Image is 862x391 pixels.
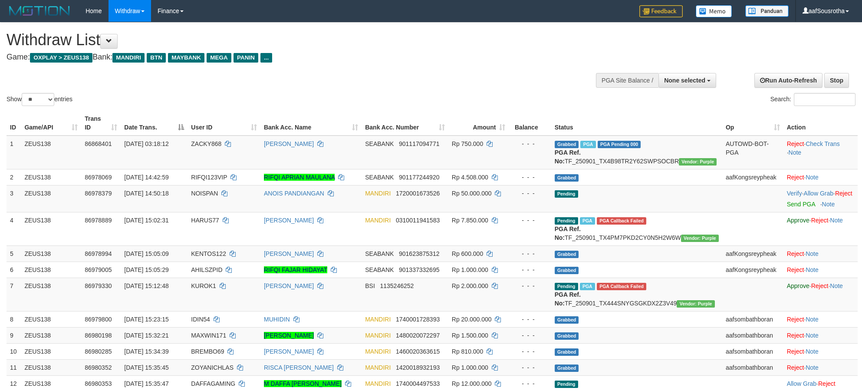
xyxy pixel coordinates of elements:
[365,190,391,197] span: MANDIRI
[7,169,21,185] td: 2
[787,266,804,273] a: Reject
[362,111,448,136] th: Bank Acc. Number: activate to sort column ascending
[787,174,804,181] a: Reject
[512,379,547,388] div: - - -
[396,217,440,224] span: Copy 0310011941583 to clipboard
[191,364,234,371] span: ZOYANICHLAS
[806,348,819,355] a: Note
[7,245,21,262] td: 5
[452,266,488,273] span: Rp 1.000.000
[121,111,188,136] th: Date Trans.: activate to sort column descending
[677,300,714,308] span: Vendor URL: https://trx4.1velocity.biz
[21,278,81,311] td: ZEUS138
[783,343,858,359] td: ·
[7,359,21,375] td: 11
[124,174,168,181] span: [DATE] 14:42:59
[787,348,804,355] a: Reject
[365,316,391,323] span: MANDIRI
[452,332,488,339] span: Rp 1.500.000
[85,217,112,224] span: 86978889
[512,315,547,324] div: - - -
[260,53,272,63] span: ...
[30,53,92,63] span: OXPLAY > ZEUS138
[787,316,804,323] a: Reject
[806,140,840,147] a: Check Trans
[783,311,858,327] td: ·
[783,169,858,185] td: ·
[399,266,439,273] span: Copy 901337332695 to clipboard
[264,282,314,289] a: [PERSON_NAME]
[789,149,802,156] a: Note
[264,266,327,273] a: RIFQI FAJAR HIDAYAT
[512,189,547,198] div: - - -
[722,327,783,343] td: aafsombathboran
[787,201,815,208] a: Send PGA
[783,136,858,169] td: · ·
[260,111,362,136] th: Bank Acc. Name: activate to sort column ascending
[452,348,483,355] span: Rp 810.000
[124,140,168,147] span: [DATE] 03:18:12
[783,262,858,278] td: ·
[512,139,547,148] div: - - -
[804,190,835,197] span: ·
[806,174,819,181] a: Note
[580,141,596,148] span: Marked by aaftrukkakada
[85,140,112,147] span: 86868401
[830,217,843,224] a: Note
[787,190,802,197] a: Verify
[7,136,21,169] td: 1
[551,136,722,169] td: TF_250901_TX4B98TR2Y62SWPSOCBR
[191,282,216,289] span: KUROK1
[124,332,168,339] span: [DATE] 15:32:21
[85,332,112,339] span: 86980198
[509,111,551,136] th: Balance
[787,380,816,387] a: Allow Grab
[783,327,858,343] td: ·
[555,174,579,182] span: Grabbed
[7,278,21,311] td: 7
[722,111,783,136] th: Op: activate to sort column ascending
[555,316,579,324] span: Grabbed
[85,348,112,355] span: 86980285
[512,347,547,356] div: - - -
[722,262,783,278] td: aafKongsreypheak
[365,282,375,289] span: BSI
[7,262,21,278] td: 6
[399,250,439,257] span: Copy 901623875312 to clipboard
[512,173,547,182] div: - - -
[512,249,547,258] div: - - -
[512,265,547,274] div: - - -
[124,364,168,371] span: [DATE] 15:35:45
[806,250,819,257] a: Note
[7,31,566,49] h1: Withdraw List
[7,343,21,359] td: 10
[555,283,578,290] span: Pending
[555,251,579,258] span: Grabbed
[264,364,334,371] a: RISCA [PERSON_NAME]
[124,217,168,224] span: [DATE] 15:02:31
[722,311,783,327] td: aafsombathboran
[783,278,858,311] td: · ·
[745,5,789,17] img: panduan.png
[639,5,683,17] img: Feedback.jpg
[580,283,595,290] span: Marked by aaftanly
[21,245,81,262] td: ZEUS138
[365,140,394,147] span: SEABANK
[551,278,722,311] td: TF_250901_TX444SNYGSGKDX2Z3V49
[264,332,314,339] a: [PERSON_NAME]
[85,266,112,273] span: 86979005
[555,217,578,225] span: Pending
[452,140,483,147] span: Rp 750.000
[787,380,818,387] span: ·
[555,332,579,340] span: Grabbed
[783,359,858,375] td: ·
[21,169,81,185] td: ZEUS138
[22,93,54,106] select: Showentries
[7,4,72,17] img: MOTION_logo.png
[754,73,823,88] a: Run Auto-Refresh
[722,359,783,375] td: aafsombathboran
[696,5,732,17] img: Button%20Memo.svg
[452,380,492,387] span: Rp 12.000.000
[722,245,783,262] td: aafKongsreypheak
[396,364,440,371] span: Copy 1420018932193 to clipboard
